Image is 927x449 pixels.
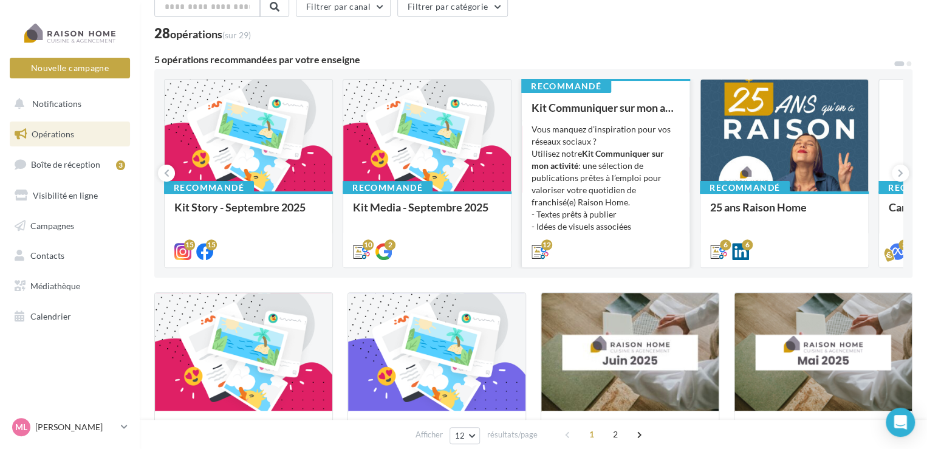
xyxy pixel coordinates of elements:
[385,239,395,250] div: 2
[7,213,132,239] a: Campagnes
[606,425,625,444] span: 2
[206,239,217,250] div: 15
[532,148,664,171] strong: Kit Communiquer sur mon activité
[7,122,132,147] a: Opérations
[184,239,195,250] div: 15
[343,181,433,194] div: Recommandé
[720,239,731,250] div: 6
[32,98,81,109] span: Notifications
[582,425,601,444] span: 1
[710,201,858,225] div: 25 ans Raison Home
[30,281,80,291] span: Médiathèque
[487,429,537,440] span: résultats/page
[30,250,64,261] span: Contacts
[154,55,893,64] div: 5 opérations recommandées par votre enseigne
[742,239,753,250] div: 6
[700,181,790,194] div: Recommandé
[32,129,74,139] span: Opérations
[416,429,443,440] span: Afficher
[886,408,915,437] div: Open Intercom Messenger
[7,273,132,299] a: Médiathèque
[450,427,481,444] button: 12
[541,239,552,250] div: 12
[10,58,130,78] button: Nouvelle campagne
[33,190,98,201] span: Visibilité en ligne
[353,201,501,225] div: Kit Media - Septembre 2025
[7,151,132,177] a: Boîte de réception3
[363,239,374,250] div: 10
[164,181,254,194] div: Recommandé
[7,183,132,208] a: Visibilité en ligne
[898,239,909,250] div: 3
[7,243,132,269] a: Contacts
[15,421,27,433] span: Ml
[222,30,251,40] span: (sur 29)
[174,201,323,225] div: Kit Story - Septembre 2025
[170,29,251,39] div: opérations
[35,421,116,433] p: [PERSON_NAME]
[455,431,465,440] span: 12
[521,80,611,93] div: Recommandé
[31,159,100,170] span: Boîte de réception
[10,416,130,439] a: Ml [PERSON_NAME]
[30,220,74,230] span: Campagnes
[30,311,71,321] span: Calendrier
[154,27,251,40] div: 28
[532,123,680,245] div: Vous manquez d’inspiration pour vos réseaux sociaux ? Utilisez notre : une sélection de publicati...
[532,101,680,114] div: Kit Communiquer sur mon activité
[116,160,125,170] div: 3
[7,304,132,329] a: Calendrier
[7,91,128,117] button: Notifications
